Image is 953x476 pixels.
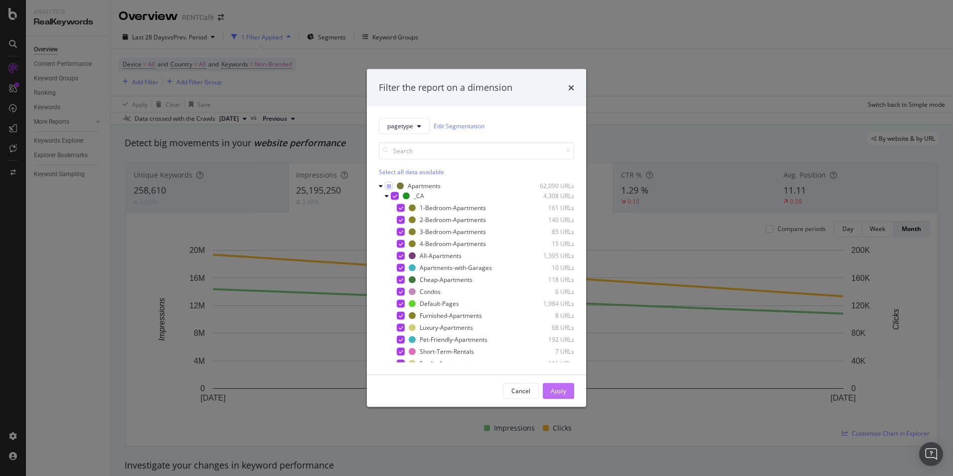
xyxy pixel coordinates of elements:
[525,335,574,344] div: 192 URLs
[387,122,413,130] span: pagetype
[420,359,472,368] div: Studio-Apartments
[525,239,574,248] div: 15 URLs
[420,347,474,356] div: Short-Term-Rentals
[420,204,486,212] div: 1-Bedroom-Apartments
[525,287,574,296] div: 6 URLs
[420,251,462,260] div: All-Apartments
[420,216,486,224] div: 2-Bedroom-Apartments
[420,239,486,248] div: 4-Bedroom-Apartments
[420,263,492,272] div: Apartments-with-Garages
[420,299,459,308] div: Default-Pages
[408,182,441,190] div: Apartments
[379,142,574,159] input: Search
[568,81,574,94] div: times
[543,383,574,399] button: Apply
[420,228,486,236] div: 3-Bedroom-Apartments
[525,251,574,260] div: 1,395 URLs
[420,311,482,320] div: Furnished-Apartments
[919,442,943,466] div: Open Intercom Messenger
[525,228,574,236] div: 85 URLs
[525,263,574,272] div: 10 URLs
[525,311,574,320] div: 8 URLs
[525,347,574,356] div: 7 URLs
[525,182,574,190] div: 62,090 URLs
[525,204,574,212] div: 161 URLs
[525,299,574,308] div: 1,984 URLs
[420,323,473,332] div: Luxury-Apartments
[414,192,424,200] div: _CA
[379,118,430,134] button: pagetype
[511,387,530,395] div: Cancel
[420,335,487,344] div: Pet-Friendly-Apartments
[525,359,574,368] div: 111 URLs
[525,216,574,224] div: 140 URLs
[434,121,484,131] a: Edit Segmentation
[420,287,441,296] div: Condos
[379,81,512,94] div: Filter the report on a dimension
[525,323,574,332] div: 68 URLs
[420,275,473,284] div: Cheap-Apartments
[503,383,539,399] button: Cancel
[525,192,574,200] div: 4,308 URLs
[367,69,586,407] div: modal
[551,387,566,395] div: Apply
[379,167,574,176] div: Select all data available
[525,275,574,284] div: 118 URLs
